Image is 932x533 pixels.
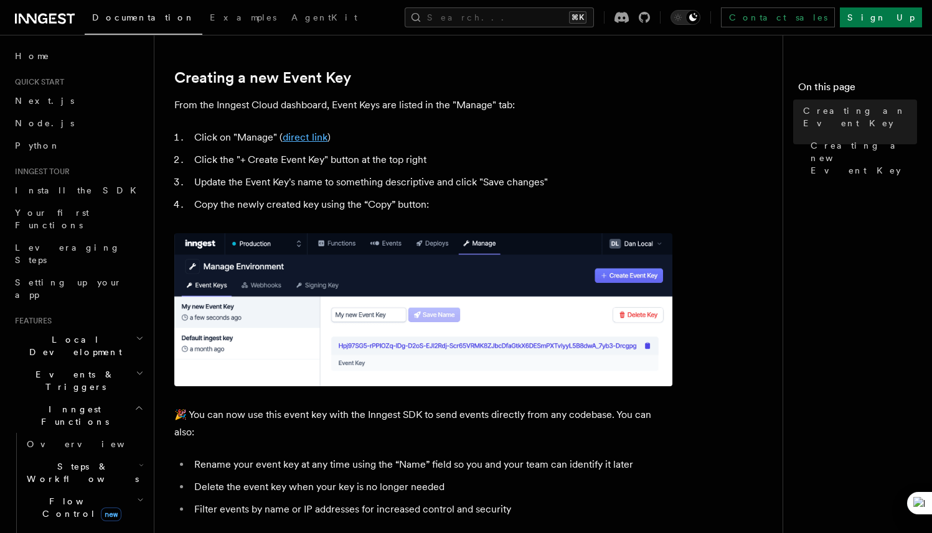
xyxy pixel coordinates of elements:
[174,69,351,86] a: Creating a new Event Key
[10,134,146,157] a: Python
[284,4,365,34] a: AgentKit
[15,96,74,106] span: Next.js
[22,490,146,525] button: Flow Controlnew
[191,456,672,473] li: Rename your event key at any time using the “Name” field so you and your team can identify it later
[174,406,672,441] p: 🎉 You can now use this event key with the Inngest SDK to send events directly from any codebase. ...
[283,131,327,143] a: direct link
[15,118,74,128] span: Node.js
[191,478,672,496] li: Delete the event key when your key is no longer needed
[291,12,357,22] span: AgentKit
[10,90,146,112] a: Next.js
[840,7,922,27] a: Sign Up
[101,508,121,521] span: new
[15,277,122,300] span: Setting up your app
[191,174,672,191] li: Update the Event Key's name to something descriptive and click "Save changes"
[10,77,64,87] span: Quick start
[202,4,284,34] a: Examples
[15,243,120,265] span: Leveraging Steps
[15,208,89,230] span: Your first Functions
[27,439,155,449] span: Overview
[569,11,586,24] kbd: ⌘K
[10,167,70,177] span: Inngest tour
[10,363,146,398] button: Events & Triggers
[10,45,146,67] a: Home
[721,7,835,27] a: Contact sales
[92,12,195,22] span: Documentation
[671,10,700,25] button: Toggle dark mode
[405,7,594,27] button: Search...⌘K
[10,316,52,326] span: Features
[15,185,144,195] span: Install the SDK
[191,129,672,146] li: Click on "Manage" ( )
[10,271,146,306] a: Setting up your app
[191,501,672,518] li: Filter events by name or IP addresses for increased control and security
[22,433,146,455] a: Overview
[22,455,146,490] button: Steps & Workflows
[10,398,146,433] button: Inngest Functions
[811,139,917,177] span: Creating a new Event Key
[803,104,917,129] span: Creating an Event Key
[10,112,146,134] a: Node.js
[15,141,60,151] span: Python
[798,100,917,134] a: Creating an Event Key
[85,4,202,35] a: Documentation
[806,134,917,182] a: Creating a new Event Key
[191,151,672,169] li: Click the "+ Create Event Key" button at the top right
[10,328,146,363] button: Local Development
[22,460,139,485] span: Steps & Workflows
[10,236,146,271] a: Leveraging Steps
[174,96,672,114] p: From the Inngest Cloud dashboard, Event Keys are listed in the "Manage" tab:
[10,333,136,358] span: Local Development
[15,50,50,62] span: Home
[10,179,146,202] a: Install the SDK
[10,403,134,428] span: Inngest Functions
[798,80,917,100] h4: On this page
[10,202,146,236] a: Your first Functions
[10,368,136,393] span: Events & Triggers
[191,196,672,213] li: Copy the newly created key using the “Copy” button:
[22,495,137,520] span: Flow Control
[174,233,672,386] img: A newly created Event Key in the Inngest Cloud dashboard
[210,12,276,22] span: Examples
